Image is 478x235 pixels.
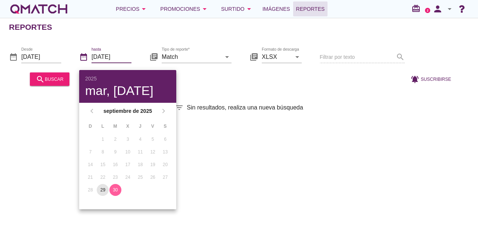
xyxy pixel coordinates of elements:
button: Surtido [215,1,260,16]
i: person [430,4,445,14]
div: buscar [36,74,63,83]
button: buscar [30,72,69,86]
a: white-qmatch-logo [9,1,69,16]
a: Reportes [293,1,328,16]
i: arrow_drop_down [245,4,254,13]
input: hasta [91,51,131,63]
input: Tipo de reporte* [162,51,221,63]
i: arrow_drop_down [293,52,302,61]
th: X [122,120,133,133]
i: redeem [412,4,423,13]
span: Reportes [296,4,325,13]
a: 2 [425,8,430,13]
th: M [109,120,121,133]
button: 29 [97,184,109,196]
span: Imágenes [263,4,290,13]
th: J [134,120,146,133]
i: arrow_drop_down [139,4,148,13]
input: Desde [21,51,61,63]
div: Precios [116,4,148,13]
div: mar, [DATE] [85,84,170,97]
h2: Reportes [9,21,52,33]
i: arrow_drop_down [223,52,232,61]
th: D [84,120,96,133]
input: Formato de descarga [262,51,291,63]
th: L [97,120,108,133]
i: library_books [149,52,158,61]
a: Imágenes [260,1,293,16]
i: arrow_drop_down [200,4,209,13]
div: 2025 [85,76,170,81]
i: arrow_drop_down [445,4,454,13]
div: 30 [109,187,121,193]
span: Sin resultados, realiza una nueva búsqueda [187,103,303,112]
text: 2 [427,9,429,12]
div: 29 [97,187,109,193]
th: V [147,120,158,133]
strong: septiembre de 2025 [99,107,157,115]
i: library_books [249,52,258,61]
div: Surtido [221,4,254,13]
button: Precios [110,1,154,16]
button: Promociones [154,1,215,16]
i: date_range [9,52,18,61]
i: filter_list [175,103,184,112]
th: S [159,120,171,133]
div: Promociones [160,4,209,13]
button: 30 [109,184,121,196]
i: date_range [79,52,88,61]
button: Suscribirse [404,72,457,86]
span: Suscribirse [421,76,451,82]
i: notifications_active [410,74,421,83]
i: search [36,74,45,83]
